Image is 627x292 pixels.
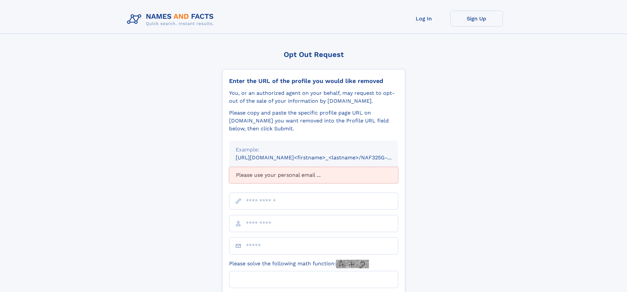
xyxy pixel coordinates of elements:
div: Opt Out Request [222,50,405,59]
div: Enter the URL of the profile you would like removed [229,77,398,85]
div: Please use your personal email ... [229,167,398,183]
div: You, or an authorized agent on your behalf, may request to opt-out of the sale of your informatio... [229,89,398,105]
a: Log In [398,11,450,27]
a: Sign Up [450,11,503,27]
div: Example: [236,146,392,154]
div: Please copy and paste the specific profile page URL on [DOMAIN_NAME] you want removed into the Pr... [229,109,398,133]
img: Logo Names and Facts [124,11,219,28]
label: Please solve the following math function: [229,260,369,268]
small: [URL][DOMAIN_NAME]<firstname>_<lastname>/NAF325G-xxxxxxxx [236,154,411,161]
